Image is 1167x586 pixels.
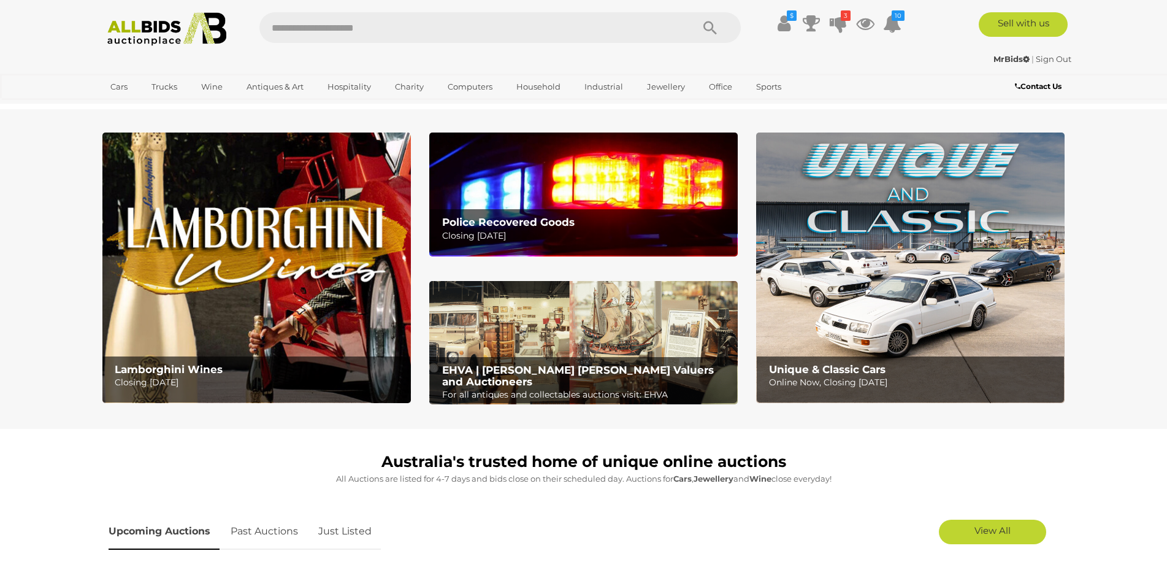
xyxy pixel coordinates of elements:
b: Contact Us [1015,82,1062,91]
a: $ [775,12,794,34]
h1: Australia's trusted home of unique online auctions [109,453,1059,471]
a: Past Auctions [221,514,307,550]
strong: MrBids [993,54,1030,64]
a: [GEOGRAPHIC_DATA] [102,97,205,117]
a: Unique & Classic Cars Unique & Classic Cars Online Now, Closing [DATE] [756,133,1065,403]
a: 10 [883,12,901,34]
a: Household [508,77,568,97]
p: All Auctions are listed for 4-7 days and bids close on their scheduled day. Auctions for , and cl... [109,472,1059,486]
a: Charity [387,77,432,97]
span: View All [974,525,1011,536]
strong: Wine [749,474,771,484]
a: Antiques & Art [239,77,312,97]
b: EHVA | [PERSON_NAME] [PERSON_NAME] Valuers and Auctioneers [442,364,714,388]
a: Sell with us [979,12,1068,37]
a: Police Recovered Goods Police Recovered Goods Closing [DATE] [429,133,738,256]
a: 3 [829,12,848,34]
p: For all antiques and collectables auctions visit: EHVA [442,387,731,403]
a: Computers [440,77,500,97]
a: Sports [748,77,789,97]
a: MrBids [993,54,1031,64]
a: Hospitality [319,77,379,97]
img: Allbids.com.au [101,12,234,46]
a: Lamborghini Wines Lamborghini Wines Closing [DATE] [102,133,411,403]
a: Jewellery [639,77,693,97]
p: Closing [DATE] [442,228,731,244]
a: Trucks [143,77,185,97]
i: 10 [892,10,905,21]
a: Contact Us [1015,80,1065,93]
a: Industrial [576,77,631,97]
i: $ [787,10,797,21]
button: Search [679,12,741,43]
a: View All [939,520,1046,544]
a: Sign Out [1036,54,1071,64]
img: Unique & Classic Cars [756,133,1065,403]
a: Upcoming Auctions [109,514,220,550]
a: Just Listed [309,514,381,550]
i: 3 [841,10,851,21]
strong: Cars [673,474,692,484]
b: Lamborghini Wines [115,363,223,376]
p: Online Now, Closing [DATE] [769,375,1058,390]
a: Cars [102,77,136,97]
a: Office [701,77,740,97]
p: Closing [DATE] [115,375,404,390]
img: EHVA | Evans Hastings Valuers and Auctioneers [429,281,738,405]
strong: Jewellery [694,474,733,484]
img: Lamborghini Wines [102,133,411,403]
img: Police Recovered Goods [429,133,738,256]
span: | [1031,54,1034,64]
a: Wine [193,77,231,97]
b: Unique & Classic Cars [769,363,886,376]
a: EHVA | Evans Hastings Valuers and Auctioneers EHVA | [PERSON_NAME] [PERSON_NAME] Valuers and Auct... [429,281,738,405]
b: Police Recovered Goods [442,216,575,228]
